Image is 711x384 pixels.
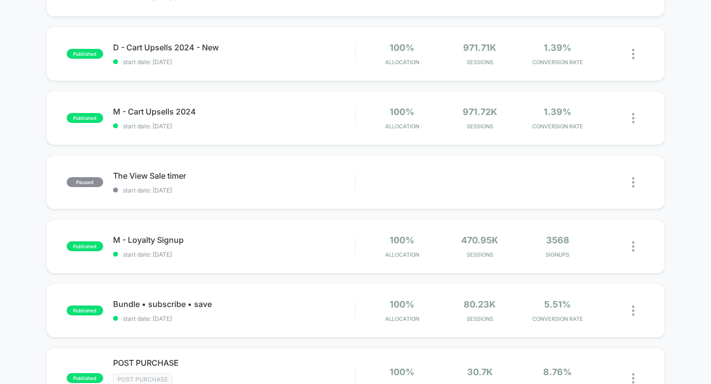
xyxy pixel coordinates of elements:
span: Bundle • subscribe • save [113,299,355,309]
img: close [632,241,634,252]
span: Allocation [385,251,419,258]
img: close [632,306,634,316]
span: The View Sale timer [113,171,355,181]
img: close [632,113,634,123]
span: 971.72k [463,107,497,117]
span: SIGNUPS [521,251,594,258]
span: 100% [390,299,414,309]
span: 100% [390,235,414,245]
span: 971.71k [463,42,496,53]
span: Sessions [443,251,516,258]
span: 100% [390,107,414,117]
span: CONVERSION RATE [521,123,594,130]
span: published [67,241,103,251]
span: 100% [390,42,414,53]
span: CONVERSION RATE [521,59,594,66]
span: M - Loyalty Signup [113,235,355,245]
span: 470.95k [461,235,498,245]
img: close [632,373,634,384]
span: CONVERSION RATE [521,315,594,322]
span: published [67,373,103,383]
span: Sessions [443,123,516,130]
span: 30.7k [467,367,493,377]
span: start date: [DATE] [113,251,355,258]
span: 1.39% [544,107,571,117]
span: 1.39% [544,42,571,53]
span: Sessions [443,315,516,322]
span: start date: [DATE] [113,58,355,66]
span: Allocation [385,59,419,66]
span: 5.51% [544,299,571,309]
span: start date: [DATE] [113,315,355,322]
span: 100% [390,367,414,377]
span: published [67,306,103,315]
span: paused [67,177,103,187]
img: close [632,49,634,59]
span: 8.76% [543,367,572,377]
span: 80.23k [464,299,496,309]
span: published [67,49,103,59]
span: start date: [DATE] [113,187,355,194]
span: published [67,113,103,123]
span: POST PURCHASE [113,358,355,368]
span: M - Cart Upsells 2024 [113,107,355,116]
span: Sessions [443,59,516,66]
span: start date: [DATE] [113,122,355,130]
span: D - Cart Upsells 2024 - New [113,42,355,52]
span: Allocation [385,315,419,322]
span: 3568 [546,235,569,245]
span: Allocation [385,123,419,130]
img: close [632,177,634,188]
